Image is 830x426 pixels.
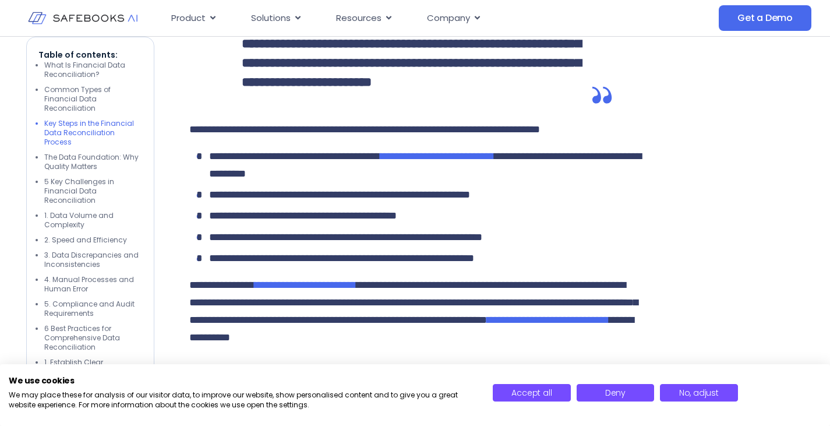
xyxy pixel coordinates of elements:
button: Deny all cookies [577,384,654,402]
span: Deny [605,387,626,399]
li: The Data Foundation: Why Quality Matters [44,153,142,171]
li: What Is Financial Data Reconciliation? [44,61,142,79]
li: 4. Manual Processes and Human Error [44,275,142,294]
span: Product [171,12,206,25]
li: Common Types of Financial Data Reconciliation [44,85,142,113]
div: Menu Toggle [162,7,631,30]
h2: We use cookies [9,375,475,386]
li: Key Steps in the Financial Data Reconciliation Process [44,119,142,147]
span: Solutions [251,12,291,25]
span: Accept all [511,387,552,399]
span: Get a Demo [737,12,793,24]
button: Accept all cookies [493,384,570,402]
span: Company [427,12,470,25]
a: Get a Demo [719,5,811,31]
li: 5. Compliance and Audit Requirements [44,300,142,318]
p: Table of contents: [38,49,142,61]
li: 6 Best Practices for Comprehensive Data Reconciliation [44,324,142,352]
span: No, adjust [679,387,719,399]
p: We may place these for analysis of our visitor data, to improve our website, show personalised co... [9,390,475,410]
li: 1. Data Volume and Complexity [44,211,142,230]
nav: Menu [162,7,631,30]
span: Resources [336,12,382,25]
li: 5 Key Challenges in Financial Data Reconciliation [44,177,142,205]
li: 3. Data Discrepancies and Inconsistencies [44,251,142,269]
button: Adjust cookie preferences [660,384,737,402]
li: 2. Speed and Efficiency [44,235,142,245]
